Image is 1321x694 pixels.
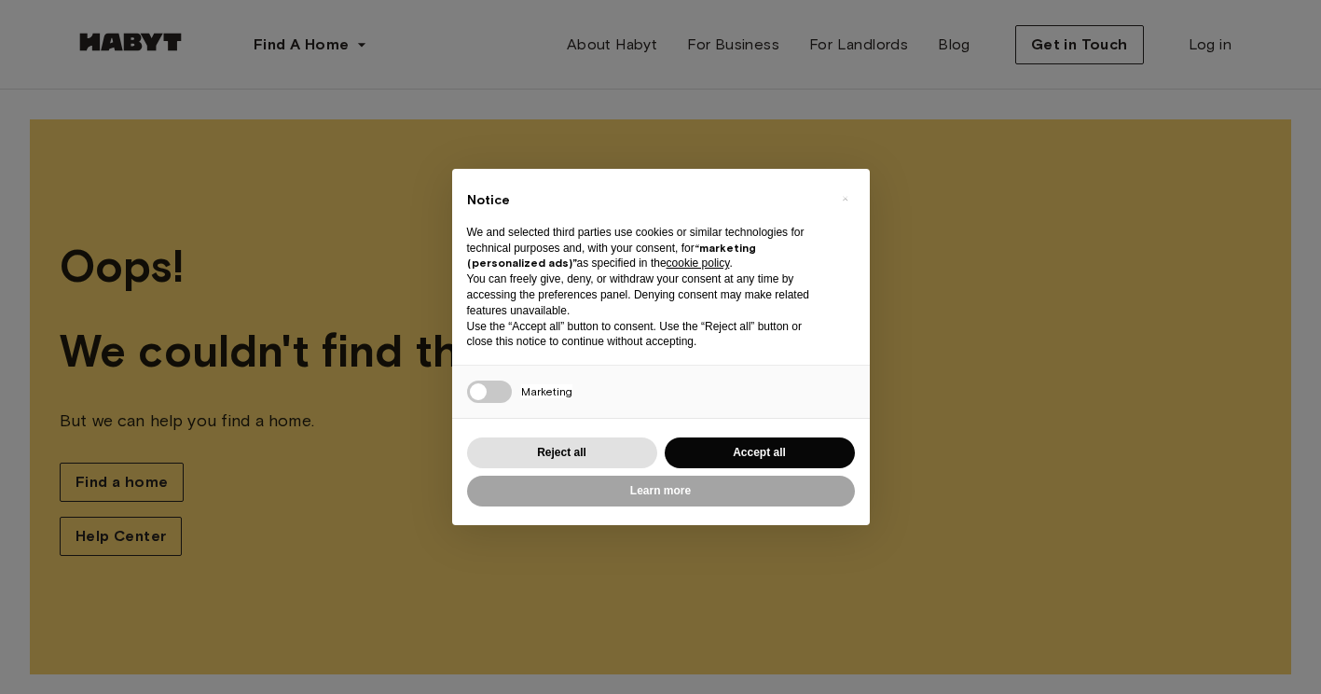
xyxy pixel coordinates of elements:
p: We and selected third parties use cookies or similar technologies for technical purposes and, wit... [467,225,825,271]
span: Marketing [521,384,572,398]
h2: Notice [467,191,825,210]
button: Learn more [467,476,855,507]
strong: “marketing (personalized ads)” [467,241,756,271]
button: Accept all [665,437,855,468]
p: Use the “Accept all” button to consent. Use the “Reject all” button or close this notice to conti... [467,319,825,351]
p: You can freely give, deny, or withdraw your consent at any time by accessing the preferences pane... [467,271,825,318]
a: cookie policy [667,257,730,270]
button: Close this notice [831,184,860,214]
span: × [842,187,848,210]
button: Reject all [467,437,657,468]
